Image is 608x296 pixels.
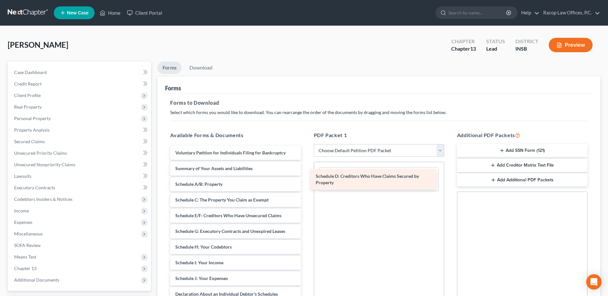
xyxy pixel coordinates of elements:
h5: Available Forms & Documents [170,131,301,139]
span: [PERSON_NAME] [8,40,68,49]
span: Voluntary Petition for Individuals Filing for Bankruptcy [175,150,286,155]
span: Income [14,208,29,213]
a: Home [96,7,124,19]
a: Case Dashboard [9,67,151,78]
span: Schedule D: Creditors Who Have Claims Secured by Property [316,173,419,185]
span: Schedule J: Your Expenses [175,275,228,281]
span: Summary of Your Assets and Liabilities [175,166,253,171]
span: Codebtors Insiders & Notices [14,196,72,202]
a: Executory Contracts [9,182,151,193]
span: Real Property [14,104,42,110]
div: Lead [486,45,505,53]
a: Help [518,7,539,19]
div: Chapter [451,45,476,53]
a: Unsecured Nonpriority Claims [9,159,151,170]
a: Client Portal [124,7,165,19]
a: SOFA Review [9,240,151,251]
input: Search by name... [448,7,507,19]
span: Schedule C: The Property You Claim as Exempt [175,197,269,202]
a: Credit Report [9,78,151,90]
span: Executory Contracts [14,185,55,190]
span: Expenses [14,219,32,225]
div: Chapter [451,38,476,45]
span: SOFA Review [14,243,41,248]
a: Lawsuits [9,170,151,182]
span: Schedule A/B: Property [175,181,222,187]
span: Schedule H: Your Codebtors [175,244,232,250]
span: Schedule I: Your Income [175,260,223,265]
span: 13 [470,45,476,52]
div: District [515,38,538,45]
span: Unsecured Priority Claims [14,150,67,156]
a: Unsecured Priority Claims [9,147,151,159]
span: Property Analysis [14,127,50,133]
span: Client Profile [14,93,41,98]
h5: PDF Packet 1 [314,131,444,139]
span: Additional Documents [14,277,59,283]
div: INSB [515,45,538,53]
span: Chapter 13 [14,266,37,271]
div: Forms [165,84,181,92]
a: Property Analysis [9,124,151,136]
span: Personal Property [14,116,51,121]
span: Unsecured Nonpriority Claims [14,162,75,167]
h5: Forms to Download [170,99,587,107]
span: Schedule E/F: Creditors Who Have Unsecured Claims [175,213,281,218]
span: Lawsuits [14,173,31,179]
div: Status [486,38,505,45]
div: Drag-and-drop in any documents from the left. These will be merged into the Petition PDF Packet. ... [319,167,439,191]
a: Download [184,62,218,74]
button: Add SSN Form (121) [457,144,587,158]
span: Case Dashboard [14,70,47,75]
div: Open Intercom Messenger [586,274,602,290]
button: Add Creditor Matrix Text File [457,159,587,172]
span: Schedule G: Executory Contracts and Unexpired Leases [175,228,285,234]
button: Add Additional PDF Packets [457,173,587,187]
h5: Additional PDF Packets [457,131,587,139]
a: Secured Claims [9,136,151,147]
span: Miscellaneous [14,231,43,236]
button: Preview [549,38,593,52]
span: New Case [67,11,88,15]
p: Select which forms you would like to download. You can rearrange the order of the documents by dr... [170,109,587,116]
a: Forms [157,62,182,74]
span: Means Test [14,254,36,259]
span: Credit Report [14,81,42,86]
span: Secured Claims [14,139,45,144]
a: Racop Law Offices, P.C. [540,7,600,19]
